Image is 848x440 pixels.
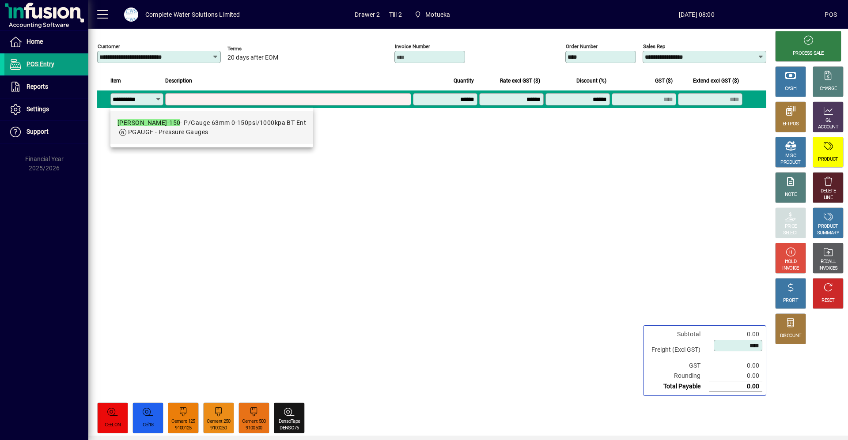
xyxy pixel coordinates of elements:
[780,333,801,339] div: DISCOUNT
[783,297,798,304] div: PROFIT
[818,223,838,230] div: PRODUCT
[4,121,88,143] a: Support
[110,111,313,144] mat-option: BAUMER-150 - P/Gauge 63mm 0-150psi/1000kpa BT Ent
[280,425,299,432] div: DENSO75
[785,223,797,230] div: PRICE
[279,418,300,425] div: DensoTape
[4,98,88,120] a: Settings
[647,329,709,339] td: Subtotal
[647,371,709,381] td: Rounding
[26,105,49,113] span: Settings
[821,188,836,195] div: DELETE
[227,46,280,52] span: Terms
[647,381,709,392] td: Total Payable
[395,43,430,49] mat-label: Invoice number
[817,230,839,237] div: SUMMARY
[821,259,836,265] div: RECALL
[411,7,454,23] span: Motueka
[820,86,837,92] div: CHARGE
[227,54,278,61] span: 20 days after EOM
[4,31,88,53] a: Home
[4,76,88,98] a: Reports
[110,76,121,86] span: Item
[355,8,380,22] span: Drawer 2
[175,425,191,432] div: 9100125
[207,418,230,425] div: Cement 250
[425,8,450,22] span: Motueka
[171,418,195,425] div: Cement 125
[454,76,474,86] span: Quantity
[576,76,606,86] span: Discount (%)
[825,8,837,22] div: POS
[210,425,227,432] div: 9100250
[117,118,306,128] div: - P/Gauge 63mm 0-150psi/1000kpa BT Ent
[165,76,192,86] span: Description
[709,361,762,371] td: 0.00
[783,230,799,237] div: SELECT
[709,381,762,392] td: 0.00
[785,153,796,159] div: MISC
[643,43,665,49] mat-label: Sales rep
[568,8,825,22] span: [DATE] 08:00
[818,124,838,131] div: ACCOUNT
[143,422,154,429] div: Cel18
[782,265,799,272] div: INVOICE
[26,83,48,90] span: Reports
[709,329,762,339] td: 0.00
[793,50,824,57] div: PROCESS SALE
[128,128,208,135] span: PGAUGE - Pressure Gauges
[389,8,402,22] span: Till 2
[693,76,739,86] span: Extend excl GST ($)
[825,117,831,124] div: GL
[647,339,709,361] td: Freight (Excl GST)
[105,422,121,429] div: CEELON
[780,159,800,166] div: PRODUCT
[655,76,673,86] span: GST ($)
[500,76,540,86] span: Rate excl GST ($)
[117,119,180,126] em: [PERSON_NAME]-150
[785,192,796,198] div: NOTE
[242,418,265,425] div: Cement 500
[145,8,240,22] div: Complete Water Solutions Limited
[566,43,598,49] mat-label: Order number
[117,7,145,23] button: Profile
[785,259,796,265] div: HOLD
[783,121,799,128] div: EFTPOS
[246,425,262,432] div: 9100500
[785,86,796,92] div: CASH
[26,128,49,135] span: Support
[818,265,837,272] div: INVOICES
[709,371,762,381] td: 0.00
[647,361,709,371] td: GST
[818,156,838,163] div: PRODUCT
[26,60,54,68] span: POS Entry
[821,297,835,304] div: RESET
[98,43,120,49] mat-label: Customer
[824,195,833,201] div: LINE
[26,38,43,45] span: Home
